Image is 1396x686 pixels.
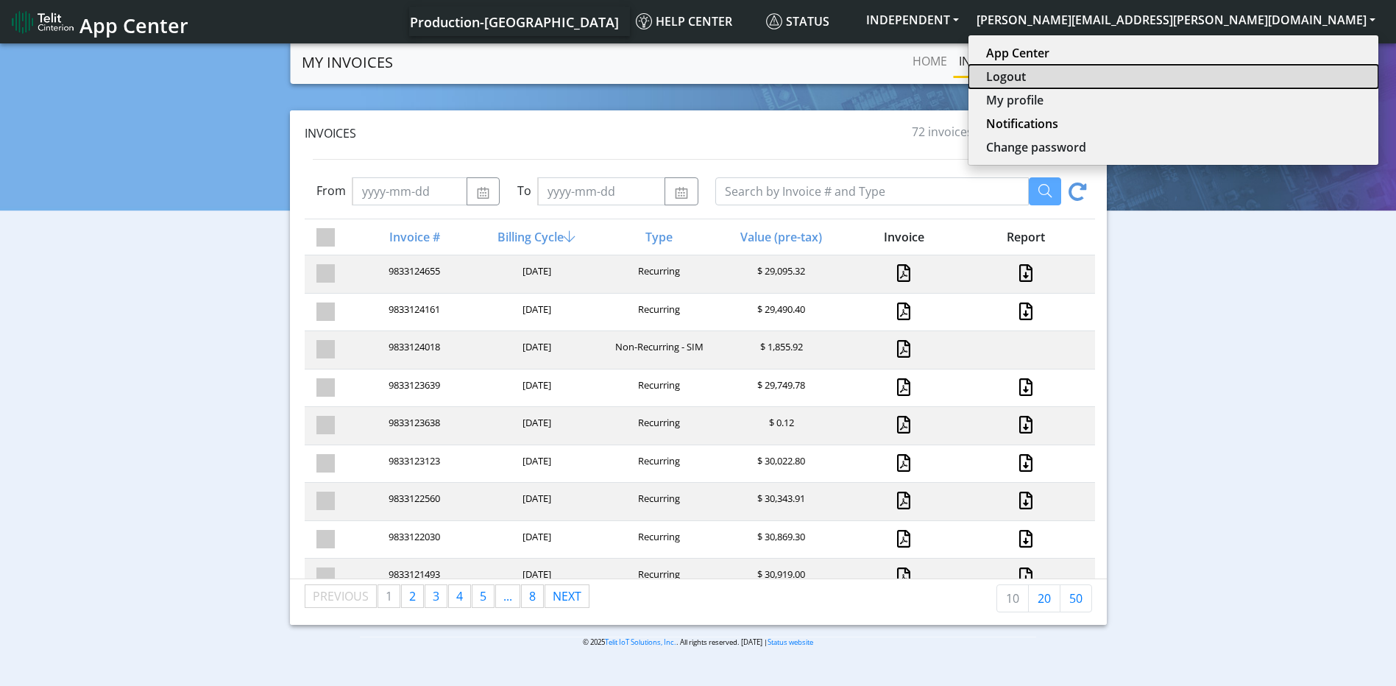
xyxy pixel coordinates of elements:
[474,340,596,360] div: [DATE]
[537,177,665,205] input: yyyy-mm-dd
[597,567,719,587] div: Recurring
[474,492,596,512] div: [DATE]
[12,10,74,34] img: logo-telit-cinterion-gw-new.png
[1028,584,1060,612] a: 20
[503,588,512,604] span: ...
[766,13,782,29] img: status.svg
[352,492,474,512] div: 9833122560
[719,416,841,436] div: $ 0.12
[474,303,596,322] div: [DATE]
[474,264,596,284] div: [DATE]
[768,637,813,647] a: Status website
[352,530,474,550] div: 9833122030
[760,7,857,36] a: Status
[719,378,841,398] div: $ 29,749.78
[352,228,474,246] div: Invoice #
[968,41,1378,65] button: App Center
[517,182,531,199] label: To
[630,7,760,36] a: Help center
[636,13,652,29] img: knowledge.svg
[352,340,474,360] div: 9833124018
[719,492,841,512] div: $ 30,343.91
[409,7,618,36] a: Your current platform instance
[597,492,719,512] div: Recurring
[597,340,719,360] div: Non-Recurring - SIM
[313,588,369,604] span: Previous
[719,264,841,284] div: $ 29,095.32
[715,177,1029,205] input: Search by Invoice # and Type
[474,530,596,550] div: [DATE]
[79,12,188,39] span: App Center
[912,124,1009,140] span: 72 invoices found
[1060,584,1092,612] a: 50
[529,588,536,604] span: 8
[474,378,596,398] div: [DATE]
[719,340,841,360] div: $ 1,855.92
[352,303,474,322] div: 9833124161
[674,187,688,199] img: calendar.svg
[316,182,346,199] label: From
[719,454,841,474] div: $ 30,022.80
[597,378,719,398] div: Recurring
[597,228,719,246] div: Type
[597,303,719,322] div: Recurring
[305,125,356,141] span: Invoices
[963,228,1085,246] div: Report
[302,48,393,77] a: MY INVOICES
[907,46,953,76] a: Home
[352,416,474,436] div: 9833123638
[953,46,1016,76] a: INVOICES
[480,588,486,604] span: 5
[352,567,474,587] div: 9833121493
[456,588,463,604] span: 4
[352,264,474,284] div: 9833124655
[474,228,596,246] div: Billing Cycle
[474,454,596,474] div: [DATE]
[986,115,1361,132] a: Notifications
[352,454,474,474] div: 9833123123
[597,264,719,284] div: Recurring
[719,303,841,322] div: $ 29,490.40
[719,567,841,587] div: $ 30,919.00
[474,416,596,436] div: [DATE]
[857,7,968,33] button: INDEPENDENT
[410,13,619,31] span: Production-[GEOGRAPHIC_DATA]
[352,378,474,398] div: 9833123639
[597,416,719,436] div: Recurring
[474,567,596,587] div: [DATE]
[409,588,416,604] span: 2
[597,530,719,550] div: Recurring
[305,584,590,608] ul: Pagination
[433,588,439,604] span: 3
[597,454,719,474] div: Recurring
[719,228,841,246] div: Value (pre-tax)
[605,637,676,647] a: Telit IoT Solutions, Inc.
[719,530,841,550] div: $ 30,869.30
[968,7,1384,33] button: [PERSON_NAME][EMAIL_ADDRESS][PERSON_NAME][DOMAIN_NAME]
[968,112,1378,135] button: Notifications
[12,6,186,38] a: App Center
[968,135,1378,159] button: Change password
[986,44,1361,62] a: App Center
[360,637,1036,648] p: © 2025 . All rights reserved. [DATE] |
[968,65,1378,88] button: Logout
[476,187,490,199] img: calendar.svg
[766,13,829,29] span: Status
[968,88,1378,112] button: My profile
[545,585,589,607] a: Next page
[386,588,392,604] span: 1
[352,177,467,205] input: yyyy-mm-dd
[841,228,963,246] div: Invoice
[636,13,732,29] span: Help center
